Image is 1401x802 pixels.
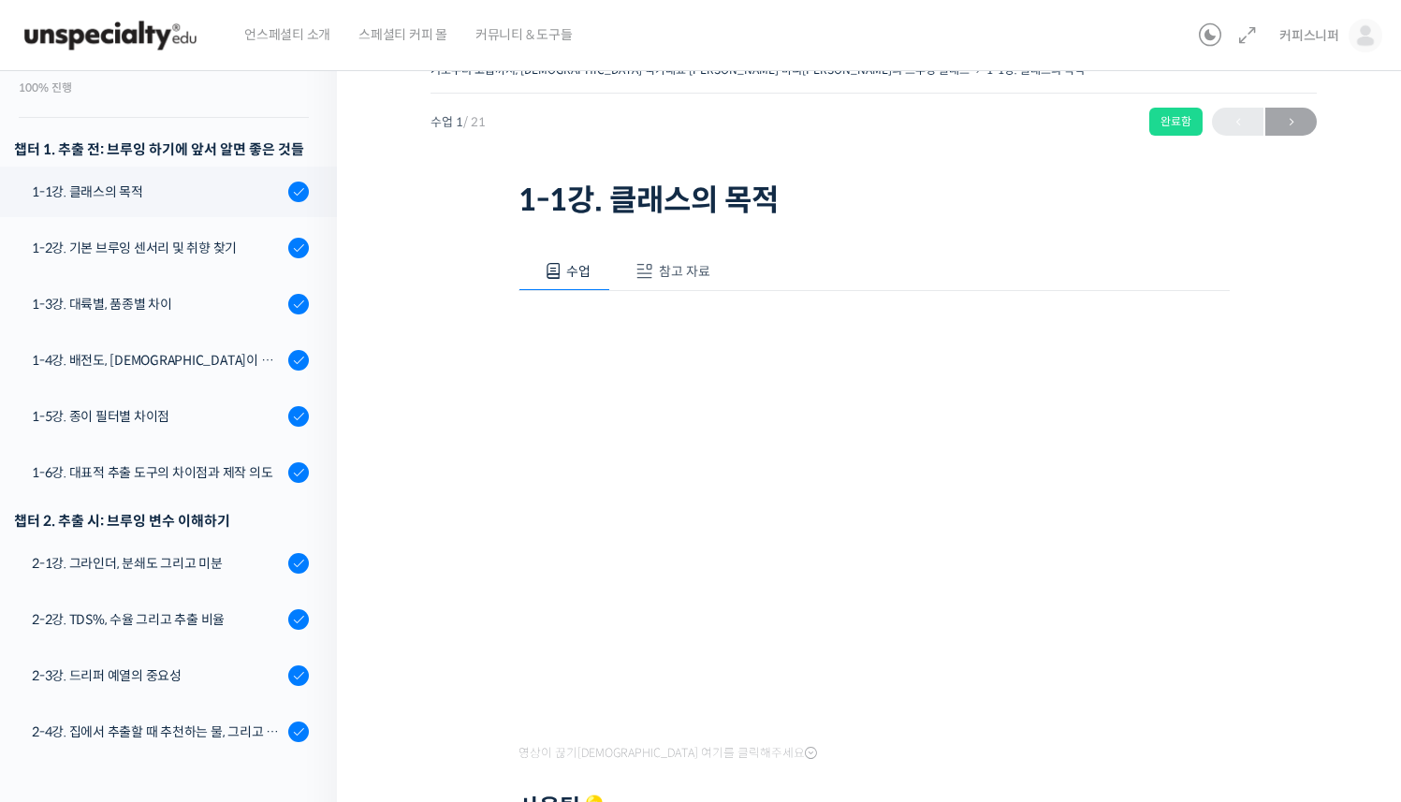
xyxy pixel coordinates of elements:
span: / 21 [463,114,486,130]
div: 1-6강. 대표적 추출 도구의 차이점과 제작 의도 [32,462,283,483]
div: 1-2강. 기본 브루잉 센서리 및 취향 찾기 [32,238,283,258]
span: 대화 [171,622,194,637]
div: 100% 진행 [19,82,309,94]
div: 2-1강. 그라인더, 분쇄도 그리고 미분 [32,553,283,574]
div: 1-5강. 종이 필터별 차이점 [32,406,283,427]
div: 2-4강. 집에서 추출할 때 추천하는 물, 그리고 이유 [32,722,283,742]
div: 2-3강. 드리퍼 예열의 중요성 [32,665,283,686]
span: 홈 [59,621,70,636]
div: 1-4강. 배전도, [DEMOGRAPHIC_DATA]이 미치는 영향 [32,350,283,371]
div: 챕터 2. 추출 시: 브루잉 변수 이해하기 [14,508,309,533]
span: 수업 [566,263,591,280]
div: 2-2강. TDS%, 수율 그리고 추출 비율 [32,609,283,630]
span: 커피스니퍼 [1279,27,1339,44]
a: 설정 [241,593,359,640]
span: → [1265,109,1317,135]
h1: 1-1강. 클래스의 목적 [518,182,1230,218]
span: 영상이 끊기[DEMOGRAPHIC_DATA] 여기를 클릭해주세요 [518,746,817,761]
span: 수업 1 [431,116,486,128]
div: 1-1강. 클래스의 목적 [32,182,283,202]
h3: 챕터 1. 추출 전: 브루잉 하기에 앞서 알면 좋은 것들 [14,137,309,162]
a: 다음→ [1265,108,1317,136]
a: 대화 [124,593,241,640]
div: 완료함 [1149,108,1203,136]
a: 홈 [6,593,124,640]
span: 참고 자료 [659,263,710,280]
span: 설정 [289,621,312,636]
div: 1-3강. 대륙별, 품종별 차이 [32,294,283,314]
